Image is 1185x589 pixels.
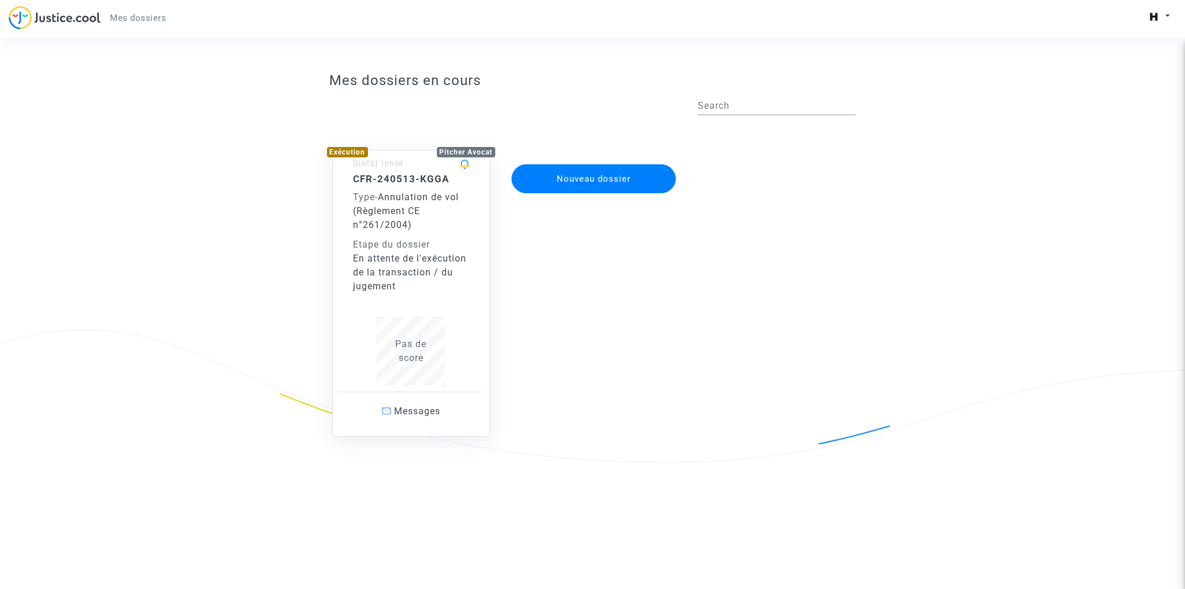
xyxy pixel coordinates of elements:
[321,127,502,437] a: ExécutionPitcher Avocat[DATE] 16h38CFR-240513-KGGAType-Annulation de vol (Règlement CE n°261/2004...
[437,147,496,157] div: Pitcher Avocat
[9,6,101,30] img: jc-logo.svg
[329,72,856,89] h3: Mes dossiers en cours
[353,192,375,203] span: Type
[353,238,470,252] div: Etape du dossier
[327,147,369,157] div: Exécution
[353,159,403,168] small: [DATE] 16h38
[353,192,378,203] span: -
[394,406,440,417] span: Messages
[395,338,426,363] span: Pas de score
[353,173,470,185] h5: CFR-240513-KGGA
[101,9,175,27] a: Mes dossiers
[1146,9,1162,25] img: aa02ca04b7aec9e4e73fc58fc63915b4
[353,192,459,230] span: Annulation de vol (Règlement CE n°261/2004)
[353,252,470,293] div: En attente de l'exécution de la transaction / du jugement
[110,13,166,23] span: Mes dossiers
[338,392,484,430] a: Messages
[511,164,676,193] button: Nouveau dossier
[510,157,677,168] a: Nouveau dossier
